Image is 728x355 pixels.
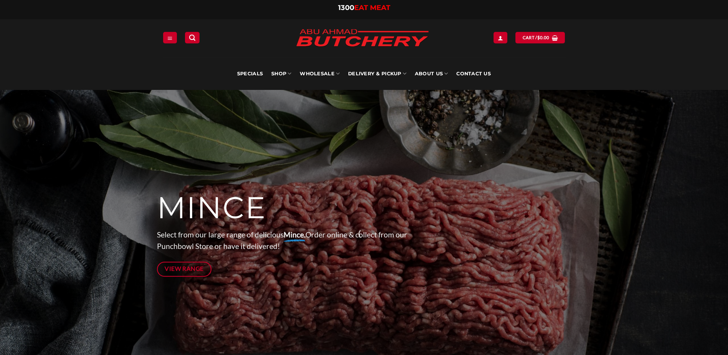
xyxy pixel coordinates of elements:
span: $ [537,34,540,41]
bdi: 0.00 [537,35,550,40]
span: MINCE [157,189,266,226]
a: View cart [515,32,565,43]
a: Menu [163,32,177,43]
span: Cart / [523,34,550,41]
span: 1300 [338,3,354,12]
span: Select from our large range of delicious Order online & collect from our Punchbowl Store or have ... [157,230,407,251]
a: View Range [157,262,212,277]
span: View Range [165,264,204,274]
strong: Mince. [284,230,305,239]
a: Specials [237,58,263,90]
a: Delivery & Pickup [348,58,406,90]
span: EAT MEAT [354,3,390,12]
a: Wholesale [300,58,340,90]
a: SHOP [271,58,291,90]
a: 1300EAT MEAT [338,3,390,12]
a: About Us [415,58,448,90]
a: Login [494,32,507,43]
img: Abu Ahmad Butchery [289,24,435,53]
a: Search [185,32,200,43]
a: Contact Us [456,58,491,90]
